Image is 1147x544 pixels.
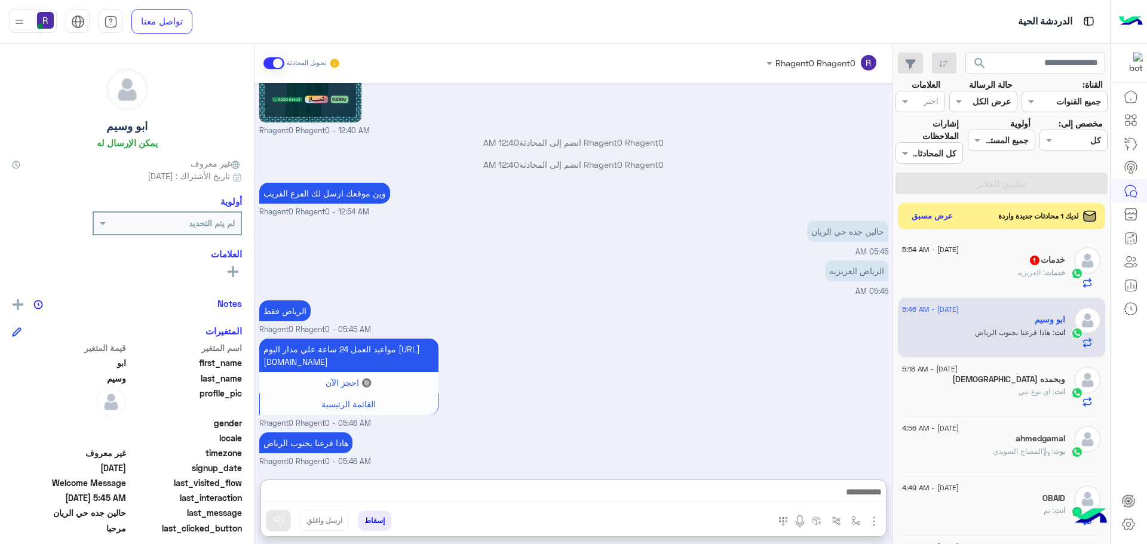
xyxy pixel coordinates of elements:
[902,304,959,315] span: [DATE] - 5:46 AM
[106,119,148,133] h5: ابو وسيم
[128,432,243,444] span: locale
[1054,387,1065,396] span: انت
[1074,307,1101,334] img: defaultAdmin.png
[96,387,126,417] img: defaultAdmin.png
[358,511,391,531] button: إسقاط
[952,374,1065,385] h5: سبحان الله وبحمده
[1082,78,1103,91] label: القناة:
[1074,367,1101,394] img: defaultAdmin.png
[1018,14,1072,30] p: الدردشة الحية
[1074,247,1101,274] img: defaultAdmin.png
[206,325,242,336] h6: المتغيرات
[259,183,390,204] p: 16/9/2025, 12:54 AM
[965,53,995,78] button: search
[12,462,126,474] span: 2025-07-23T22:57:46.658Z
[807,511,827,530] button: create order
[259,207,369,218] span: Rhagent0 Rhagent0 - 12:54 AM
[855,287,888,296] span: 05:45 AM
[12,248,242,259] h6: العلامات
[12,432,126,444] span: null
[1059,117,1103,130] label: مخصص إلى:
[300,511,349,531] button: ارسل واغلق
[973,56,987,70] span: search
[259,158,888,171] p: Rhagent0 Rhagent0 انضم إلى المحادثة
[1071,387,1083,399] img: WhatsApp
[895,117,959,143] label: إشارات الملاحظات
[827,511,847,530] button: Trigger scenario
[902,423,959,434] span: [DATE] - 4:56 AM
[259,136,888,149] p: Rhagent0 Rhagent0 انضم إلى المحادثة
[128,387,243,414] span: profile_pic
[1029,255,1065,265] h5: خدمات
[912,78,940,91] label: العلامات
[259,418,371,429] span: Rhagent0 Rhagent0 - 05:46 AM
[1019,387,1054,396] span: اي نوع تبي
[1071,327,1083,339] img: WhatsApp
[483,137,519,147] span: 12:40 AM
[287,59,326,68] small: تحويل المحادثة
[220,196,242,207] h6: أولوية
[1119,9,1143,34] img: Logo
[107,69,148,110] img: defaultAdmin.png
[272,515,284,527] img: send message
[128,522,243,534] span: last_clicked_button
[12,491,126,504] span: 2025-09-16T02:45:13.246Z
[128,462,243,474] span: signup_date
[1054,328,1065,337] span: انت
[12,342,126,354] span: قيمة المتغير
[807,221,888,242] p: 16/9/2025, 5:45 AM
[191,157,242,170] span: غير معروف
[259,324,371,336] span: Rhagent0 Rhagent0 - 05:45 AM
[1044,506,1054,515] span: تم
[902,244,959,255] span: [DATE] - 5:54 AM
[259,432,352,453] p: 16/9/2025, 5:46 AM
[924,94,940,110] div: اختر
[1016,434,1065,444] h5: ahmedgamal
[128,491,243,504] span: last_interaction
[104,15,118,29] img: tab
[1042,493,1065,503] h5: OBAID
[993,447,1053,456] span: : المساج السويدي
[148,170,230,182] span: تاريخ الأشتراك : [DATE]
[12,477,126,489] span: Welcome Message
[902,482,959,493] span: [DATE] - 4:49 AM
[128,356,243,369] span: first_name
[907,208,958,225] button: عرض مسبق
[37,12,54,29] img: userImage
[12,356,126,369] span: ابو
[1071,506,1083,518] img: WhatsApp
[825,260,888,281] p: 16/9/2025, 5:45 AM
[128,372,243,385] span: last_name
[326,377,372,388] span: 🔘 احجز الآن
[1054,506,1065,515] span: انت
[13,299,23,310] img: add
[793,514,807,528] img: send voice note
[832,516,841,525] img: Trigger scenario
[128,447,243,459] span: timezone
[969,78,1013,91] label: حالة الرسالة
[1074,426,1101,453] img: defaultAdmin.png
[778,517,788,526] img: make a call
[12,417,126,429] span: null
[217,298,242,309] h6: Notes
[1053,447,1065,456] span: بوت
[12,522,126,534] span: مرحبا
[1121,52,1143,73] img: 322853014244696
[259,125,370,137] span: Rhagent0 Rhagent0 - 12:40 AM
[1081,14,1096,29] img: tab
[1010,117,1031,130] label: أولوية
[128,506,243,519] span: last_message
[131,9,192,34] a: تواصل معنا
[259,300,311,321] p: 16/9/2025, 5:45 AM
[847,511,866,530] button: select flow
[128,477,243,489] span: last_visited_flow
[812,516,821,525] img: create order
[128,417,243,429] span: gender
[128,342,243,354] span: اسم المتغير
[895,173,1108,194] button: تطبيق الفلاتر
[855,247,888,256] span: 05:45 AM
[97,137,158,148] h6: يمكن الإرسال له
[12,372,126,385] span: وسيم
[1030,256,1039,265] span: 1
[1017,268,1045,277] span: العزيزيه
